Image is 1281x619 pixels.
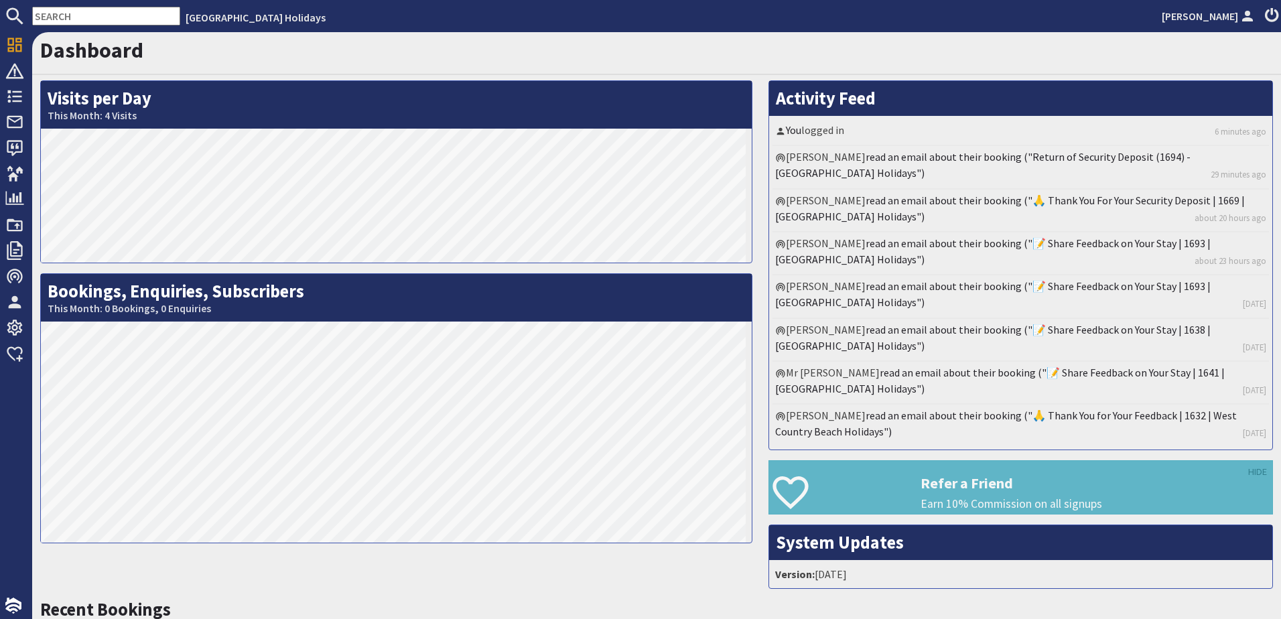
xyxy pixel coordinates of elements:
[775,567,815,581] strong: Version:
[772,190,1269,232] li: [PERSON_NAME]
[775,366,1225,395] a: read an email about their booking ("📝 Share Feedback on Your Stay | 1641 | [GEOGRAPHIC_DATA] Holi...
[1248,465,1267,480] a: HIDE
[1243,297,1266,310] a: [DATE]
[186,11,326,24] a: [GEOGRAPHIC_DATA] Holidays
[775,279,1211,309] a: read an email about their booking ("📝 Share Feedback on Your Stay | 1693 | [GEOGRAPHIC_DATA] Holi...
[772,232,1269,275] li: [PERSON_NAME]
[772,405,1269,446] li: [PERSON_NAME]
[772,563,1269,585] li: [DATE]
[32,7,180,25] input: SEARCH
[772,146,1269,189] li: [PERSON_NAME]
[775,150,1191,180] a: read an email about their booking ("Return of Security Deposit (1694) - [GEOGRAPHIC_DATA] Holidays")
[1195,212,1266,224] a: about 20 hours ago
[48,109,745,122] small: This Month: 4 Visits
[772,319,1269,362] li: [PERSON_NAME]
[1243,384,1266,397] a: [DATE]
[48,302,745,315] small: This Month: 0 Bookings, 0 Enquiries
[5,598,21,614] img: staytech_i_w-64f4e8e9ee0a9c174fd5317b4b171b261742d2d393467e5bdba4413f4f884c10.svg
[40,37,143,64] a: Dashboard
[786,123,801,137] a: You
[1162,8,1257,24] a: [PERSON_NAME]
[1211,168,1266,181] a: 29 minutes ago
[775,194,1245,223] a: read an email about their booking ("🙏 Thank You For Your Security Deposit | 1669 | [GEOGRAPHIC_DA...
[41,274,752,322] h2: Bookings, Enquiries, Subscribers
[775,323,1211,352] a: read an email about their booking ("📝 Share Feedback on Your Stay | 1638 | [GEOGRAPHIC_DATA] Holi...
[1243,341,1266,354] a: [DATE]
[776,531,904,553] a: System Updates
[1215,125,1266,138] a: 6 minutes ago
[775,236,1211,266] a: read an email about their booking ("📝 Share Feedback on Your Stay | 1693 | [GEOGRAPHIC_DATA] Holi...
[921,495,1272,512] p: Earn 10% Commission on all signups
[1195,255,1266,267] a: about 23 hours ago
[41,81,752,129] h2: Visits per Day
[772,119,1269,146] li: logged in
[776,87,876,109] a: Activity Feed
[768,460,1273,514] a: Refer a Friend Earn 10% Commission on all signups
[772,362,1269,405] li: Mr [PERSON_NAME]
[921,474,1272,492] h3: Refer a Friend
[775,409,1237,438] a: read an email about their booking ("🙏 Thank You for Your Feedback | 1632 | West Country Beach Hol...
[772,275,1269,318] li: [PERSON_NAME]
[1243,427,1266,439] a: [DATE]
